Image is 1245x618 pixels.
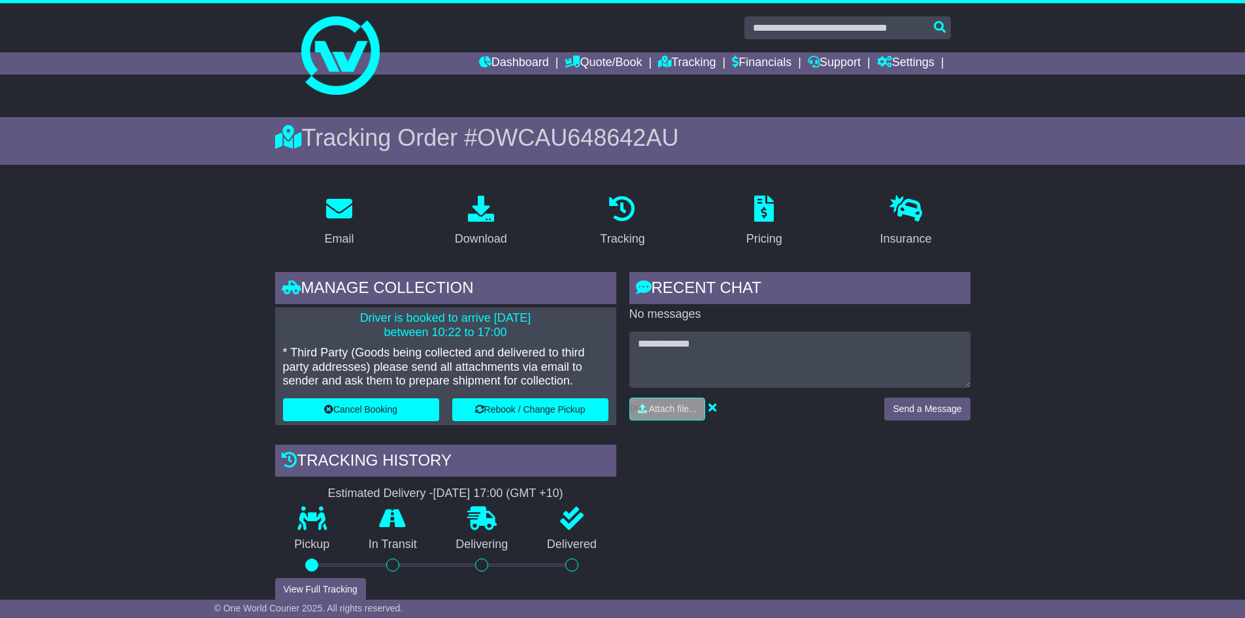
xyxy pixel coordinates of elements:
p: Driver is booked to arrive [DATE] between 10:22 to 17:00 [283,311,608,339]
span: OWCAU648642AU [477,124,678,151]
a: Tracking [658,52,716,75]
a: Settings [877,52,935,75]
a: Insurance [872,191,940,252]
div: Tracking Order # [275,124,971,152]
a: Financials [732,52,791,75]
div: Tracking history [275,445,616,480]
div: RECENT CHAT [629,272,971,307]
div: [DATE] 17:00 (GMT +10) [433,487,563,501]
div: Estimated Delivery - [275,487,616,501]
a: Pricing [738,191,791,252]
div: Pricing [746,230,782,248]
p: Pickup [275,538,350,552]
p: No messages [629,307,971,322]
span: © One World Courier 2025. All rights reserved. [214,603,403,613]
p: In Transit [349,538,437,552]
a: Quote/Book [565,52,642,75]
button: Cancel Booking [283,398,439,421]
button: View Full Tracking [275,578,366,601]
a: Support [808,52,861,75]
a: Email [316,191,362,252]
a: Tracking [591,191,653,252]
p: Delivered [527,538,616,552]
a: Dashboard [479,52,549,75]
a: Download [446,191,516,252]
div: Download [455,230,507,248]
p: * Third Party (Goods being collected and delivered to third party addresses) please send all atta... [283,346,608,388]
div: Email [324,230,354,248]
p: Delivering [437,538,528,552]
button: Rebook / Change Pickup [452,398,608,421]
button: Send a Message [884,398,970,421]
div: Manage collection [275,272,616,307]
div: Tracking [600,230,644,248]
div: Insurance [880,230,932,248]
